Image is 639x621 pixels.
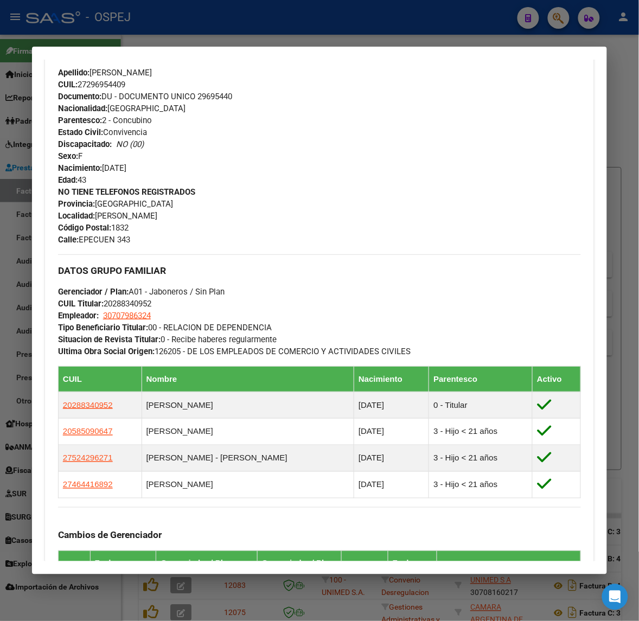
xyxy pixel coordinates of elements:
[58,323,272,332] span: 00 - RELACION DE DEPENDENCIA
[429,445,533,472] td: 3 - Hijo < 21 años
[90,551,156,588] th: Fecha Movimiento
[58,163,126,173] span: [DATE]
[58,529,581,541] h3: Cambios de Gerenciador
[58,311,99,321] strong: Empleador:
[58,127,103,137] strong: Estado Civil:
[58,287,225,297] span: A01 - Jaboneros / Sin Plan
[58,80,78,89] strong: CUIL:
[58,235,130,245] span: EPECUEN 343
[103,311,151,321] span: 30707986324
[142,367,354,392] th: Nombre
[58,127,147,137] span: Convivencia
[58,116,102,125] strong: Parentesco:
[58,323,148,332] strong: Tipo Beneficiario Titular:
[58,163,102,173] strong: Nacimiento:
[58,287,129,297] strong: Gerenciador / Plan:
[63,480,113,489] span: 27464416892
[142,472,354,498] td: [PERSON_NAME]
[58,265,581,277] h3: DATOS GRUPO FAMILIAR
[58,335,277,344] span: 0 - Recibe haberes regularmente
[58,175,86,185] span: 43
[58,92,232,101] span: DU - DOCUMENTO UNICO 29695440
[58,235,79,245] strong: Calle:
[58,223,111,233] strong: Código Postal:
[58,80,125,89] span: 27296954409
[429,392,533,419] td: 0 - Titular
[58,211,95,221] strong: Localidad:
[58,347,155,356] strong: Ultima Obra Social Origen:
[257,551,341,588] th: Gerenciador / Plan Nuevo
[58,347,411,356] span: 126205 - DE LOS EMPLEADOS DE COMERCIO Y ACTIVIDADES CIVILES
[58,68,152,78] span: [PERSON_NAME]
[58,367,142,392] th: CUIL
[354,419,429,445] td: [DATE]
[142,445,354,472] td: [PERSON_NAME] - [PERSON_NAME]
[63,453,113,463] span: 27524296271
[58,151,82,161] span: F
[58,211,157,221] span: [PERSON_NAME]
[602,584,628,610] div: Open Intercom Messenger
[437,551,580,588] th: Creado Por
[429,472,533,498] td: 3 - Hijo < 21 años
[58,116,152,125] span: 2 - Concubino
[58,199,95,209] strong: Provincia:
[58,187,195,197] strong: NO TIENE TELEFONOS REGISTRADOS
[58,175,78,185] strong: Edad:
[58,299,151,309] span: 20288340952
[58,223,129,233] span: 1832
[429,367,533,392] th: Parentesco
[341,551,388,588] th: Motivo
[58,551,90,588] th: Id
[354,445,429,472] td: [DATE]
[58,104,107,113] strong: Nacionalidad:
[156,551,258,588] th: Gerenciador / Plan Anterior
[58,92,101,101] strong: Documento:
[354,392,429,419] td: [DATE]
[58,335,161,344] strong: Situacion de Revista Titular:
[58,104,186,113] span: [GEOGRAPHIC_DATA]
[63,427,113,436] span: 20585090647
[533,367,581,392] th: Activo
[63,400,113,409] span: 20288340952
[58,299,104,309] strong: CUIL Titular:
[58,68,90,78] strong: Apellido:
[116,139,144,149] i: NO (00)
[58,139,112,149] strong: Discapacitado:
[142,392,354,419] td: [PERSON_NAME]
[429,419,533,445] td: 3 - Hijo < 21 años
[354,367,429,392] th: Nacimiento
[58,151,78,161] strong: Sexo:
[354,472,429,498] td: [DATE]
[388,551,437,588] th: Fecha Creado
[142,419,354,445] td: [PERSON_NAME]
[58,199,173,209] span: [GEOGRAPHIC_DATA]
